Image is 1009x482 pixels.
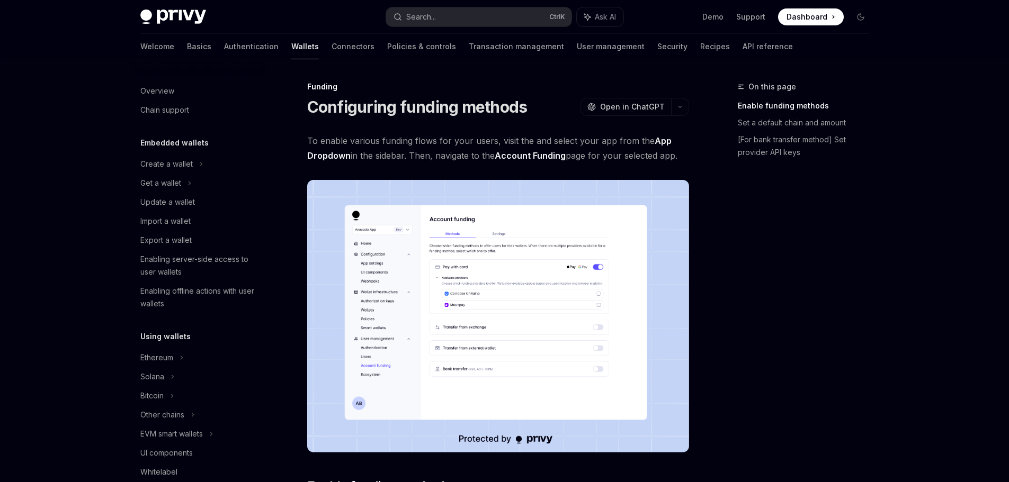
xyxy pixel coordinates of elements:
div: Import a wallet [140,215,191,228]
a: Export a wallet [132,231,267,250]
div: Create a wallet [140,158,193,170]
a: Enabling offline actions with user wallets [132,281,267,313]
div: Bitcoin [140,389,164,402]
a: Whitelabel [132,462,267,481]
a: Welcome [140,34,174,59]
img: Fundingupdate PNG [307,180,689,452]
a: Transaction management [469,34,564,59]
a: Wallets [291,34,319,59]
div: Whitelabel [140,466,177,478]
div: Get a wallet [140,177,181,189]
div: EVM smart wallets [140,428,203,440]
div: UI components [140,447,193,459]
a: Policies & controls [387,34,456,59]
a: Demo [702,12,724,22]
h5: Using wallets [140,330,191,343]
a: Connectors [332,34,374,59]
a: Security [657,34,687,59]
button: Toggle dark mode [852,8,869,25]
img: dark logo [140,10,206,24]
div: Solana [140,370,164,383]
a: UI components [132,443,267,462]
a: Account Funding [495,150,566,161]
div: Ethereum [140,351,173,364]
a: Chain support [132,101,267,120]
a: Enabling server-side access to user wallets [132,250,267,281]
a: Basics [187,34,211,59]
div: Overview [140,85,174,97]
a: Set a default chain and amount [738,114,878,131]
a: Support [736,12,765,22]
div: Chain support [140,104,189,116]
a: Authentication [224,34,279,59]
a: [For bank transfer method] Set provider API keys [738,131,878,161]
span: Ask AI [595,12,616,22]
span: Ctrl K [549,13,565,21]
div: Export a wallet [140,234,192,247]
a: Update a wallet [132,193,267,212]
div: Update a wallet [140,196,195,208]
div: Enabling server-side access to user wallets [140,253,261,278]
a: User management [577,34,645,59]
a: Enable funding methods [738,97,878,114]
button: Search...CtrlK [386,7,572,26]
span: Dashboard [787,12,827,22]
span: On this page [748,80,796,93]
a: Overview [132,81,267,101]
div: Funding [307,81,689,92]
button: Ask AI [577,7,623,26]
a: API reference [743,34,793,59]
div: Other chains [140,408,184,421]
span: To enable various funding flows for your users, visit the and select your app from the in the sid... [307,133,689,163]
h1: Configuring funding methods [307,97,528,116]
div: Search... [406,11,436,23]
a: Recipes [700,34,730,59]
a: Import a wallet [132,212,267,231]
a: Dashboard [778,8,844,25]
span: Open in ChatGPT [600,102,665,112]
div: Enabling offline actions with user wallets [140,285,261,310]
h5: Embedded wallets [140,137,209,149]
button: Open in ChatGPT [581,98,671,116]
